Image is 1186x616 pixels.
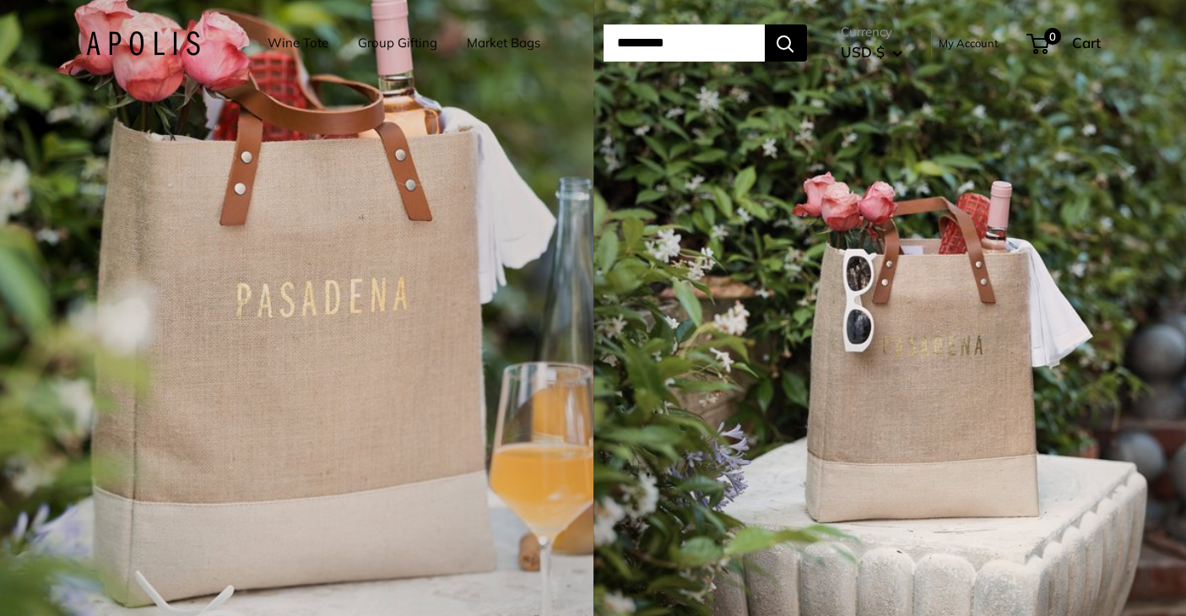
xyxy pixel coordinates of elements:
span: Cart [1072,34,1101,51]
a: Group Gifting [358,31,437,55]
span: USD $ [841,43,885,61]
span: Currency [841,20,902,44]
button: USD $ [841,39,902,66]
a: Wine Tote [268,31,328,55]
span: 0 [1043,28,1060,45]
a: 0 Cart [1028,30,1101,57]
a: Market Bags [467,31,540,55]
img: Apolis [86,31,200,56]
input: Search... [604,24,765,62]
a: My Account [939,33,999,53]
button: Search [765,24,807,62]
